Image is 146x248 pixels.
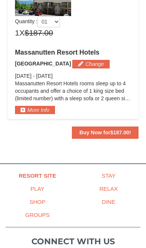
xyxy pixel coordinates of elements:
[15,18,60,24] span: Quantity :
[73,195,144,208] a: Dine
[73,169,144,182] a: Stay
[15,27,19,39] span: 1
[2,169,73,182] a: Resort Site
[15,73,31,79] span: [DATE]
[79,129,131,135] strong: Buy Now for !
[19,27,25,39] span: X
[15,61,71,67] span: [GEOGRAPHIC_DATA]
[73,182,144,195] a: Relax
[25,27,53,39] span: $187.00
[15,106,55,114] button: More Info
[15,49,131,56] div: Massanutten Resort Hotels
[36,73,53,79] span: [DATE]
[6,235,140,248] p: Connect with us
[2,195,73,208] a: Shop
[72,60,109,68] button: Change
[2,208,73,221] a: Groups
[33,73,35,79] span: -
[110,129,130,135] span: $187.00
[2,182,73,195] a: Play
[72,126,139,138] button: Buy Now for$187.00!
[15,80,131,102] p: Massanutten Resort Hotels rooms sleep up to 4 occupants and offer a choice of 1 king size bed (li...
